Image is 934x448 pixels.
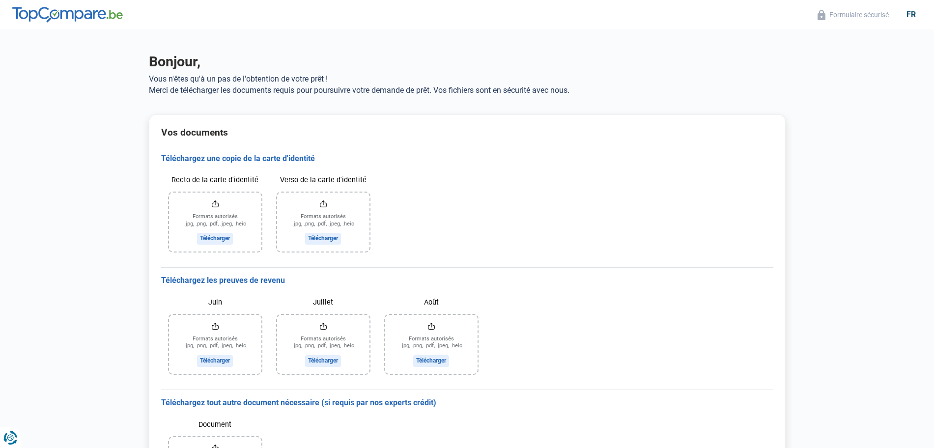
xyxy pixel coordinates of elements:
[277,171,369,189] label: Verso de la carte d'identité
[161,276,773,286] h3: Téléchargez les preuves de revenu
[901,10,922,19] div: fr
[149,53,786,70] h1: Bonjour,
[277,294,369,311] label: Juillet
[385,294,478,311] label: Août
[161,154,773,164] h3: Téléchargez une copie de la carte d'identité
[169,171,261,189] label: Recto de la carte d'identité
[161,398,773,408] h3: Téléchargez tout autre document nécessaire (si requis par nos experts crédit)
[169,294,261,311] label: Juin
[161,127,773,138] h2: Vos documents
[149,74,786,84] p: Vous n'êtes qu'à un pas de l'obtention de votre prêt !
[12,7,123,23] img: TopCompare.be
[169,416,261,433] label: Document
[149,85,786,95] p: Merci de télécharger les documents requis pour poursuivre votre demande de prêt. Vos fichiers son...
[815,9,892,21] button: Formulaire sécurisé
